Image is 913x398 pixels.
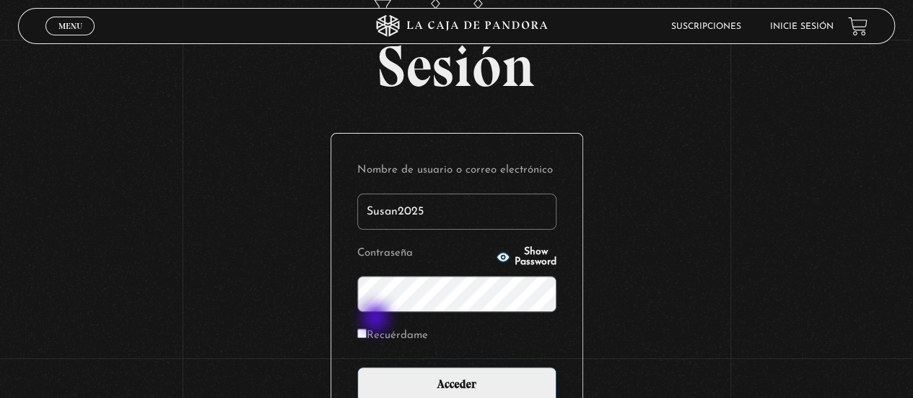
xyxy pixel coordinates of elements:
[58,22,82,30] span: Menu
[770,22,834,31] a: Inicie sesión
[357,325,428,347] label: Recuérdame
[357,243,492,265] label: Contraseña
[357,329,367,338] input: Recuérdame
[848,17,868,36] a: View your shopping cart
[53,34,87,44] span: Cerrar
[671,22,741,31] a: Suscripciones
[357,160,556,182] label: Nombre de usuario o correo electrónico
[515,247,556,267] span: Show Password
[496,247,556,267] button: Show Password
